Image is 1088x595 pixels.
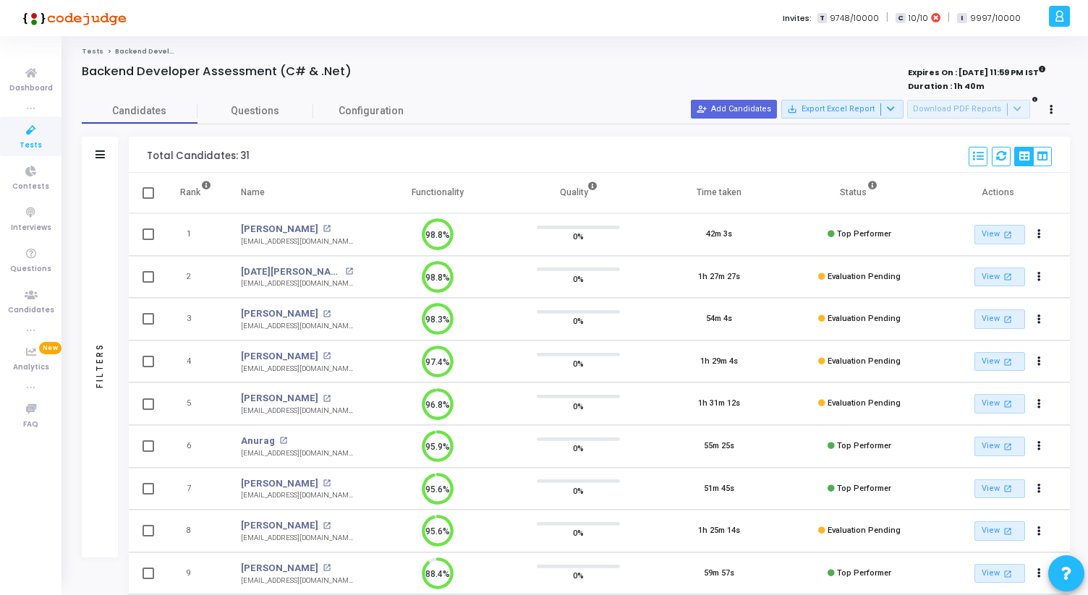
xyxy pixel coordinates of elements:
[573,526,584,540] span: 0%
[1014,147,1052,166] div: View Options
[279,437,287,445] mat-icon: open_in_new
[165,341,226,383] td: 4
[837,568,891,578] span: Top Performer
[697,184,741,200] div: Time taken
[837,441,891,450] span: Top Performer
[9,82,53,95] span: Dashboard
[20,140,42,152] span: Tests
[1029,521,1049,542] button: Actions
[197,103,313,119] span: Questions
[974,309,1025,329] a: View
[573,356,584,371] span: 0%
[1002,398,1014,410] mat-icon: open_in_new
[698,525,740,537] div: 1h 25m 14s
[573,314,584,328] span: 0%
[787,104,797,114] mat-icon: save_alt
[974,479,1025,499] a: View
[1029,437,1049,457] button: Actions
[241,448,353,459] div: [EMAIL_ADDRESS][DOMAIN_NAME]
[241,406,353,416] div: [EMAIL_ADDRESS][DOMAIN_NAME]
[837,484,891,493] span: Top Performer
[817,13,827,24] span: T
[115,47,276,56] span: Backend Developer Assessment (C# & .Net)
[241,518,318,533] a: [PERSON_NAME]
[11,222,51,234] span: Interviews
[907,100,1030,119] button: Download PDF Reports
[508,173,648,213] th: Quality
[781,100,904,119] button: Export Excel Report
[165,425,226,468] td: 6
[1002,482,1014,495] mat-icon: open_in_new
[828,314,901,323] span: Evaluation Pending
[957,13,966,24] span: I
[970,12,1021,25] span: 9997/10000
[1002,228,1014,241] mat-icon: open_in_new
[323,564,331,572] mat-icon: open_in_new
[241,321,353,332] div: [EMAIL_ADDRESS][DOMAIN_NAME]
[241,575,353,586] div: [EMAIL_ADDRESS][DOMAIN_NAME]
[165,468,226,510] td: 7
[241,561,318,575] a: [PERSON_NAME]
[39,342,61,354] span: New
[789,173,930,213] th: Status
[974,521,1025,541] a: View
[704,568,734,580] div: 59m 57s
[704,440,734,453] div: 55m 25s
[13,361,49,374] span: Analytics
[783,12,812,25] label: Invites:
[10,263,51,275] span: Questions
[1029,563,1049,583] button: Actions
[165,382,226,425] td: 5
[697,104,707,114] mat-icon: person_add_alt
[698,398,740,410] div: 1h 31m 12s
[82,47,1070,56] nav: breadcrumb
[241,265,341,279] a: [DATE][PERSON_NAME]
[573,441,584,455] span: 0%
[241,349,318,364] a: [PERSON_NAME]
[1029,479,1049,499] button: Actions
[82,64,352,79] h4: Backend Developer Assessment (C# & .Net)
[241,184,265,200] div: Name
[974,564,1025,583] a: View
[1029,267,1049,287] button: Actions
[974,267,1025,287] a: View
[241,490,353,501] div: [EMAIL_ADDRESS][DOMAIN_NAME]
[830,12,879,25] span: 9748/10000
[165,213,226,256] td: 1
[573,568,584,583] span: 0%
[165,552,226,595] td: 9
[573,271,584,286] span: 0%
[974,225,1025,244] a: View
[1002,440,1014,453] mat-icon: open_in_new
[18,4,127,33] img: logo
[323,225,331,233] mat-icon: open_in_new
[706,228,732,241] div: 42m 3s
[323,352,331,360] mat-icon: open_in_new
[323,395,331,403] mat-icon: open_in_new
[909,12,928,25] span: 10/10
[1029,394,1049,414] button: Actions
[82,103,197,119] span: Candidates
[908,63,1046,79] strong: Expires On : [DATE] 11:59 PM IST
[23,419,38,431] span: FAQ
[165,173,226,213] th: Rank
[974,352,1025,372] a: View
[1029,225,1049,245] button: Actions
[828,526,901,535] span: Evaluation Pending
[1002,568,1014,580] mat-icon: open_in_new
[323,522,331,530] mat-icon: open_in_new
[837,229,891,239] span: Top Performer
[1002,270,1014,283] mat-icon: open_in_new
[241,476,318,491] a: [PERSON_NAME]
[93,286,106,445] div: Filters
[828,272,901,281] span: Evaluation Pending
[241,391,318,406] a: [PERSON_NAME]
[828,398,901,408] span: Evaluation Pending
[974,437,1025,456] a: View
[828,356,901,366] span: Evaluation Pending
[147,150,250,162] div: Total Candidates: 31
[241,307,318,321] a: [PERSON_NAME]
[700,356,738,368] div: 1h 29m 4s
